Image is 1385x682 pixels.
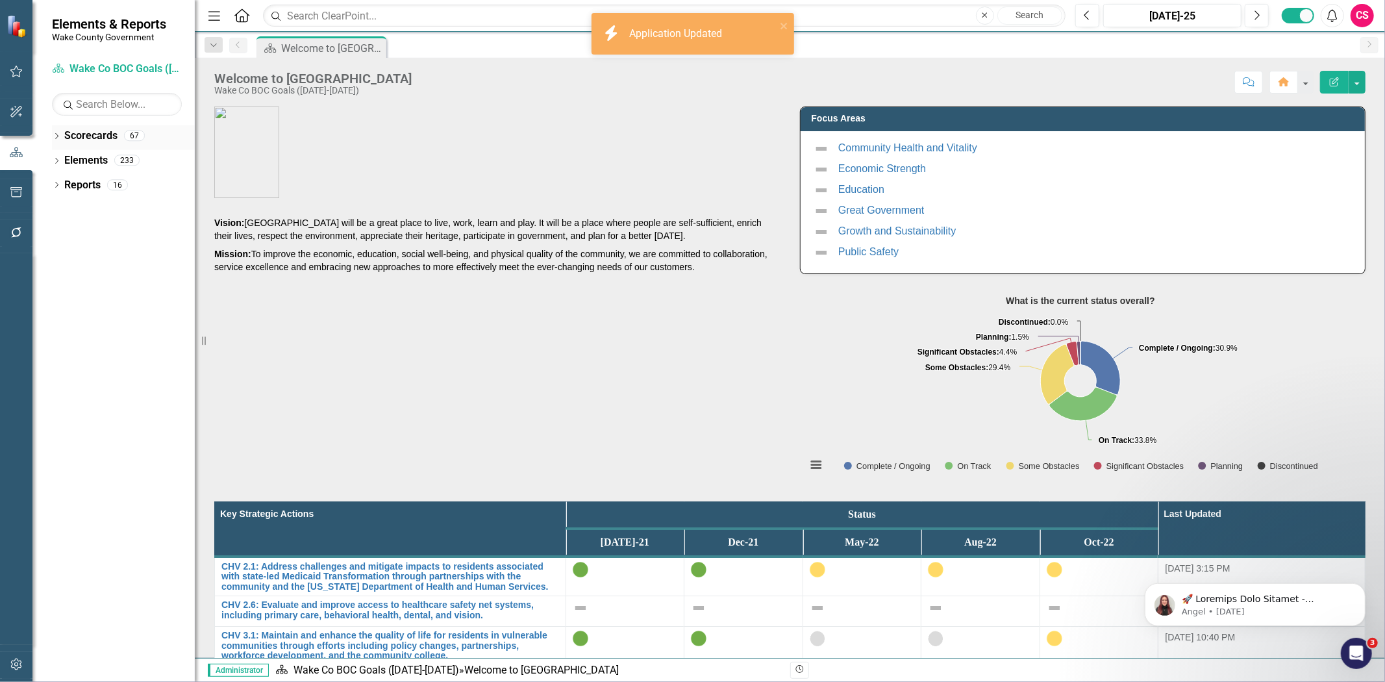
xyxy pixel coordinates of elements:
a: CHV 3.1: Maintain and enhance the quality of life for residents in vulnerable communities through... [221,631,559,661]
img: Not Defined [814,141,829,157]
a: Economic Strength [838,164,926,175]
img: On Track [573,562,588,577]
img: Some Obstacles [928,562,943,577]
span: Elements & Reports [52,16,166,32]
button: Show Complete / Ongoing [844,462,930,470]
a: Community Health and Vitality [838,143,977,154]
text: Complete / Ongoing [856,461,930,471]
a: Reports [64,178,101,193]
path: Complete / Ongoing, 21. [1080,341,1120,395]
strong: Mission: [214,249,251,259]
td: Double-Click to Edit Right Click for Context Menu [215,557,566,596]
iframe: Intercom notifications message [1125,556,1385,647]
span: Search [1016,10,1043,20]
div: 67 [124,131,145,142]
button: CS [1351,4,1374,27]
text: Significant Obstacles [1106,461,1184,471]
a: Public Safety [838,247,899,258]
td: Double-Click to Edit [803,627,921,665]
img: Not Defined [814,162,829,177]
td: Double-Click to Edit [566,627,684,665]
td: Double-Click to Edit [921,596,1040,627]
tspan: Planning: [976,333,1012,342]
img: On Track [573,631,588,646]
a: CHV 2.6: Evaluate and improve access to healthcare safety net systems, including primary care, be... [221,600,559,620]
img: On Track [691,562,706,577]
img: ClearPoint Strategy [6,15,29,38]
div: 16 [107,179,128,190]
td: Double-Click to Edit Right Click for Context Menu [215,596,566,627]
td: Double-Click to Edit [684,627,803,665]
text: What is the current status overall? [1006,296,1155,306]
div: [DATE]-25 [1108,8,1237,24]
td: Double-Click to Edit [566,596,684,627]
path: Some Obstacles, 20. [1040,344,1074,404]
tspan: Significant Obstacles: [917,347,999,357]
button: View chart menu, What is the current status overall? [807,455,825,474]
a: Education [838,184,884,196]
path: Significant Obstacles, 3. [1066,342,1079,366]
button: Show On Track [945,462,992,470]
img: Not Defined [814,203,829,219]
img: Status Pending [928,631,943,646]
span: [GEOGRAPHIC_DATA] will be a great place to live, work, learn and play. It will be a place where p... [214,218,762,241]
td: Double-Click to Edit [566,557,684,596]
img: COLOR%20WITH%20BORDER.jpg [214,107,279,198]
text: 4.4% [917,347,1017,357]
text: On Track [957,461,992,471]
td: Double-Click to Edit [684,557,803,596]
button: Show Significant Obstacles [1094,462,1184,470]
span: 3 [1367,638,1378,648]
text: Discontinued [1269,461,1317,471]
text: 29.4% [925,363,1011,372]
button: Search [997,6,1062,25]
a: Elements [64,153,108,168]
path: On Track, 23. [1049,388,1117,422]
iframe: Intercom live chat [1341,638,1372,669]
a: Wake Co BOC Goals ([DATE]-[DATE]) [52,62,182,77]
a: Wake Co BOC Goals ([DATE]-[DATE]) [293,664,459,676]
text: 33.8% [1099,436,1157,445]
td: Double-Click to Edit [684,596,803,627]
img: Status Pending [810,631,825,646]
img: Not Defined [573,600,588,616]
img: Not Defined [814,245,829,260]
div: Wake Co BOC Goals ([DATE]-[DATE]) [214,86,412,95]
button: close [780,18,789,33]
text: Some Obstacles [1018,461,1079,471]
tspan: On Track: [1099,436,1134,445]
text: 0.0% [999,318,1069,327]
div: » [275,663,780,678]
div: Application Updated [629,27,725,42]
div: Welcome to [GEOGRAPHIC_DATA] [281,40,383,57]
input: Search Below... [52,93,182,116]
tspan: Discontinued: [999,318,1051,327]
img: Not Defined [814,224,829,240]
button: [DATE]-25 [1103,4,1242,27]
img: Not Defined [1047,600,1062,616]
a: Great Government [838,205,925,216]
td: Double-Click to Edit [921,557,1040,596]
div: Welcome to [GEOGRAPHIC_DATA] [464,664,619,676]
h3: Focus Areas [812,114,1359,123]
text: Planning [1210,461,1243,471]
strong: Vision: [214,218,244,228]
button: Show Discontinued [1258,462,1319,470]
text: 1.5% [976,333,1029,342]
td: Double-Click to Edit [803,557,921,596]
img: Not Defined [928,600,943,616]
td: Double-Click to Edit [803,596,921,627]
img: Not Defined [691,600,706,616]
img: Some Obstacles [810,562,825,577]
div: What is the current status overall?. Highcharts interactive chart. [800,290,1366,485]
tspan: Some Obstacles: [925,363,988,372]
a: Scorecards [64,129,118,144]
img: On Track [691,631,706,646]
td: Double-Click to Edit [921,627,1040,665]
button: Show Planning [1198,462,1243,470]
